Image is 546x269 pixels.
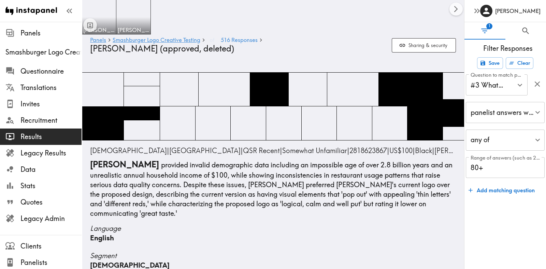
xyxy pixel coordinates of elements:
button: Scroll right [449,2,463,16]
span: Results [20,132,82,141]
span: US$100 [389,146,413,155]
span: [GEOGRAPHIC_DATA] [169,146,241,155]
span: 516 Responses [221,37,258,43]
span: [PERSON_NAME] User [434,146,505,155]
span: Stats [20,181,82,191]
span: Search [521,26,530,35]
span: Questionnaire [20,66,82,76]
span: QSR Recent [243,146,280,155]
span: | [434,146,507,155]
span: [PERSON_NAME] (approved, deleted) [90,43,234,54]
span: Segment [90,251,456,260]
span: Translations [20,83,82,92]
span: | [349,146,389,155]
button: Clear all filters [506,57,533,69]
a: of516 Responses [207,37,258,44]
a: Panels [90,37,106,44]
span: | [243,146,282,155]
h6: [PERSON_NAME] [495,7,541,15]
span: Black [415,146,432,155]
span: Somewhat Unfamiliar [282,146,347,155]
span: Invites [20,99,82,109]
button: Open [515,80,525,90]
span: [DEMOGRAPHIC_DATA] [90,146,167,155]
a: Smashburger Logo Creative Testing [113,37,200,44]
span: Legacy Admin [20,214,82,223]
span: | [389,146,415,155]
span: Clients [20,241,82,251]
span: Language [90,224,456,233]
div: panelist answers with [466,102,545,123]
span: of [201,37,215,43]
span: Filter Responses [470,44,546,53]
span: Recruitment [20,116,82,125]
button: Add matching question [466,183,537,197]
span: [PERSON_NAME] [90,159,159,169]
div: any of [466,130,545,151]
span: Legacy Results [20,148,82,158]
span: [PERSON_NAME] [118,26,149,34]
span: | [282,146,349,155]
span: [PERSON_NAME] [83,26,115,34]
p: provided invalid demographic data including an impossible age of over 2.8 billion years and an un... [90,159,456,218]
label: Range of answers (such as 2, 1-3, 18+, or 0-50,000) [471,154,541,162]
span: 2818623867 [349,146,387,155]
button: Filter Responses [464,22,505,40]
button: Toggle between responses and questions [83,18,97,32]
label: Question to match panelists on [471,71,524,79]
span: Panelists [20,258,82,267]
span: 1 [486,23,492,29]
span: | [90,146,169,155]
span: Panels [20,28,82,38]
span: | [169,146,243,155]
span: Quotes [20,197,82,207]
span: English [90,234,114,242]
button: Save filters [477,57,503,69]
span: | [415,146,434,155]
span: Data [20,165,82,174]
button: Sharing & security [392,38,456,53]
span: Smashburger Logo Creative Testing [5,47,82,57]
